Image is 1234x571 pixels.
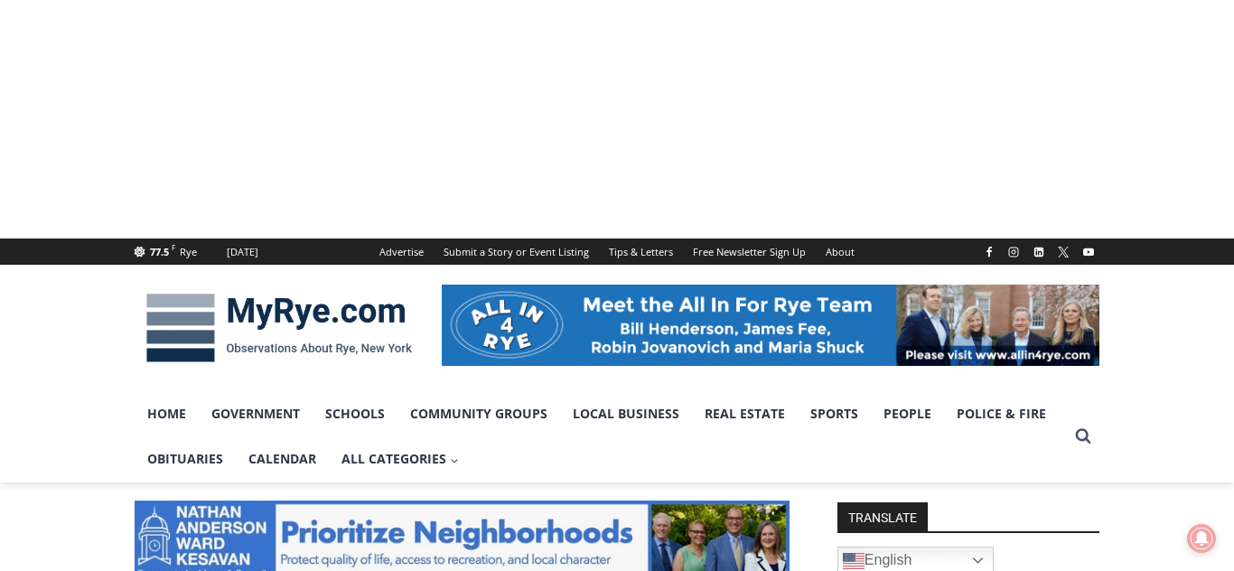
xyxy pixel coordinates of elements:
[341,449,459,469] span: All Categories
[944,391,1059,436] a: Police & Fire
[135,281,424,375] img: MyRye.com
[329,436,472,482] a: All Categories
[434,239,599,265] a: Submit a Story or Event Listing
[199,391,313,436] a: Government
[180,244,197,260] div: Rye
[172,242,175,252] span: F
[1028,241,1050,263] a: Linkedin
[135,436,236,482] a: Obituaries
[871,391,944,436] a: People
[1003,241,1024,263] a: Instagram
[442,285,1099,366] img: All in for Rye
[150,245,169,258] span: 77.5
[236,436,329,482] a: Calendar
[599,239,683,265] a: Tips & Letters
[837,502,928,531] strong: TRANSLATE
[227,244,258,260] div: [DATE]
[135,391,199,436] a: Home
[798,391,871,436] a: Sports
[313,391,397,436] a: Schools
[1078,241,1099,263] a: YouTube
[397,391,560,436] a: Community Groups
[978,241,1000,263] a: Facebook
[369,239,865,265] nav: Secondary Navigation
[1067,420,1099,453] button: View Search Form
[816,239,865,265] a: About
[135,391,1067,482] nav: Primary Navigation
[560,391,692,436] a: Local Business
[683,239,816,265] a: Free Newsletter Sign Up
[1052,241,1074,263] a: X
[369,239,434,265] a: Advertise
[692,391,798,436] a: Real Estate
